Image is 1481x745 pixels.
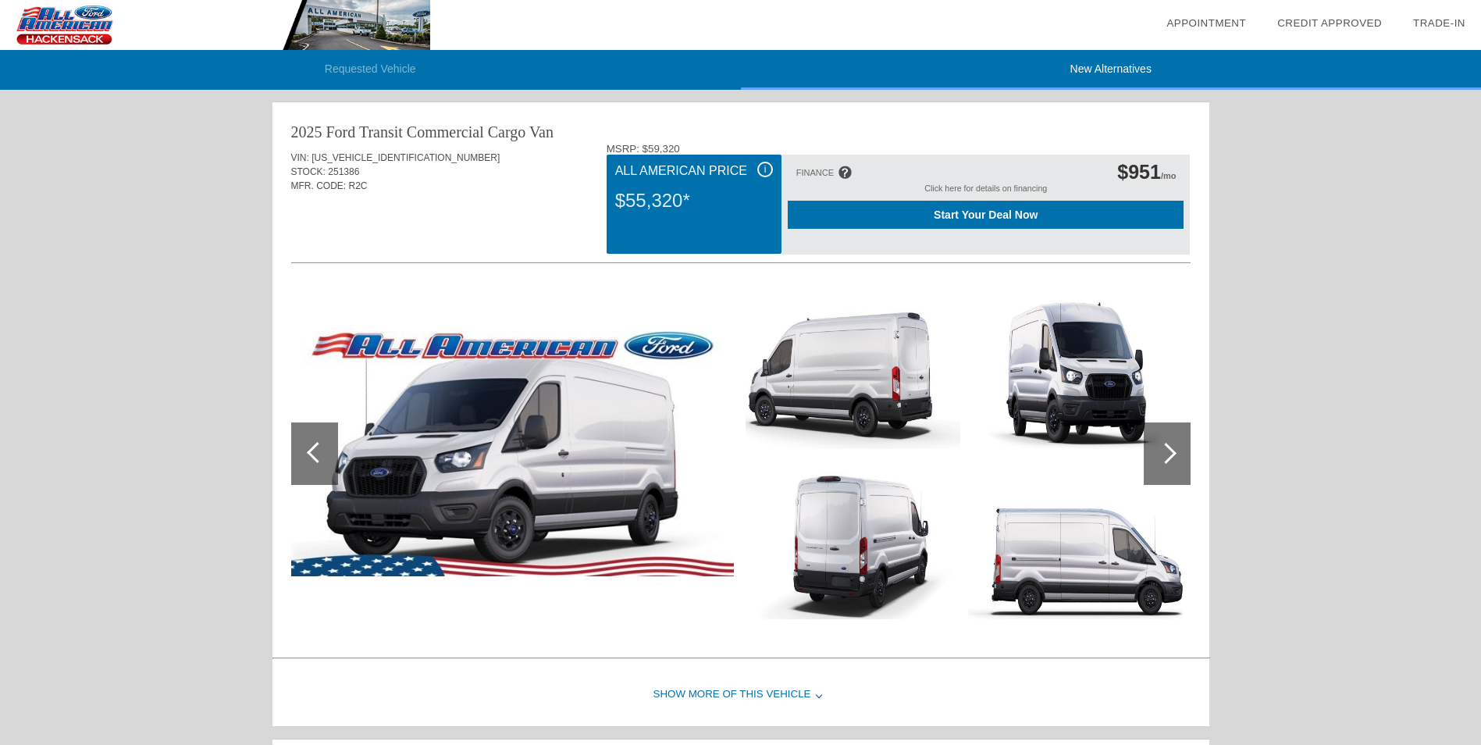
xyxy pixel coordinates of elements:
span: MFR. CODE: [291,180,347,191]
div: All American Price [615,162,773,180]
div: FINANCE [796,168,834,177]
img: 1.jpg [291,331,734,576]
img: 4.jpg [968,288,1183,449]
span: 251386 [328,166,359,177]
div: 2025 Ford Transit Commercial [291,121,484,143]
a: Credit Approved [1277,17,1382,29]
div: MSRP: $59,320 [607,143,1191,155]
div: Cargo Van [488,121,554,143]
span: $951 [1117,161,1161,183]
div: Click here for details on financing [788,184,1184,201]
img: 3.jpg [746,458,960,619]
div: Quoted on [DATE] 5:22:28 PM [291,216,1191,241]
a: Appointment [1166,17,1246,29]
div: i [757,162,773,177]
img: 5.jpg [968,458,1183,619]
div: Show More of this Vehicle [272,664,1209,726]
img: 2.jpg [746,288,960,449]
a: Trade-In [1413,17,1465,29]
span: Start Your Deal Now [807,209,1164,221]
div: $55,320* [615,180,773,221]
span: VIN: [291,152,309,163]
span: STOCK: [291,166,326,177]
div: /mo [1117,161,1176,184]
span: R2C [349,180,368,191]
span: [US_VEHICLE_IDENTIFICATION_NUMBER] [312,152,500,163]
